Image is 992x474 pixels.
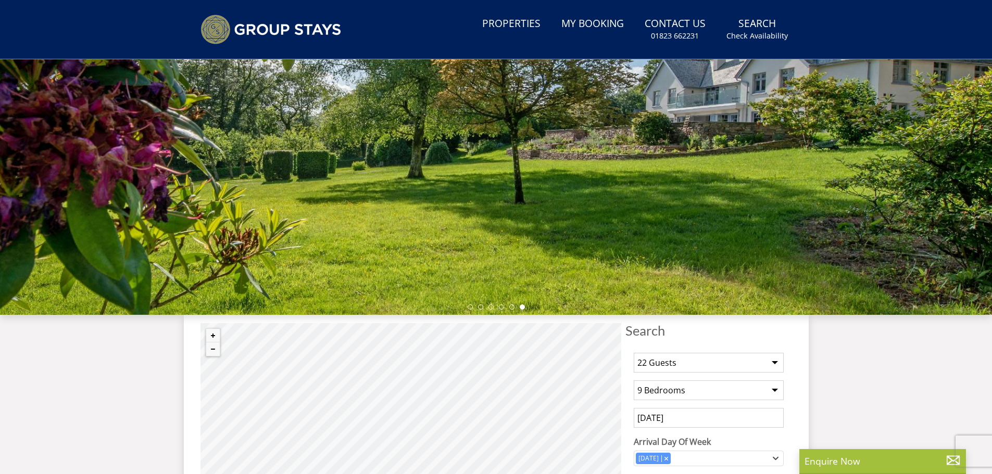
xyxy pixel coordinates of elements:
[726,31,788,41] small: Check Availability
[478,12,545,36] a: Properties
[805,454,961,468] p: Enquire Now
[625,323,792,338] span: Search
[206,329,220,342] button: Zoom in
[634,435,784,448] label: Arrival Day Of Week
[636,454,661,463] div: [DATE]
[557,12,628,36] a: My Booking
[206,342,220,356] button: Zoom out
[722,12,792,46] a: SearchCheck Availability
[651,31,699,41] small: 01823 662231
[634,451,784,466] div: Combobox
[641,12,710,46] a: Contact Us01823 662231
[200,15,341,44] img: Group Stays
[634,408,784,428] input: Arrival Date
